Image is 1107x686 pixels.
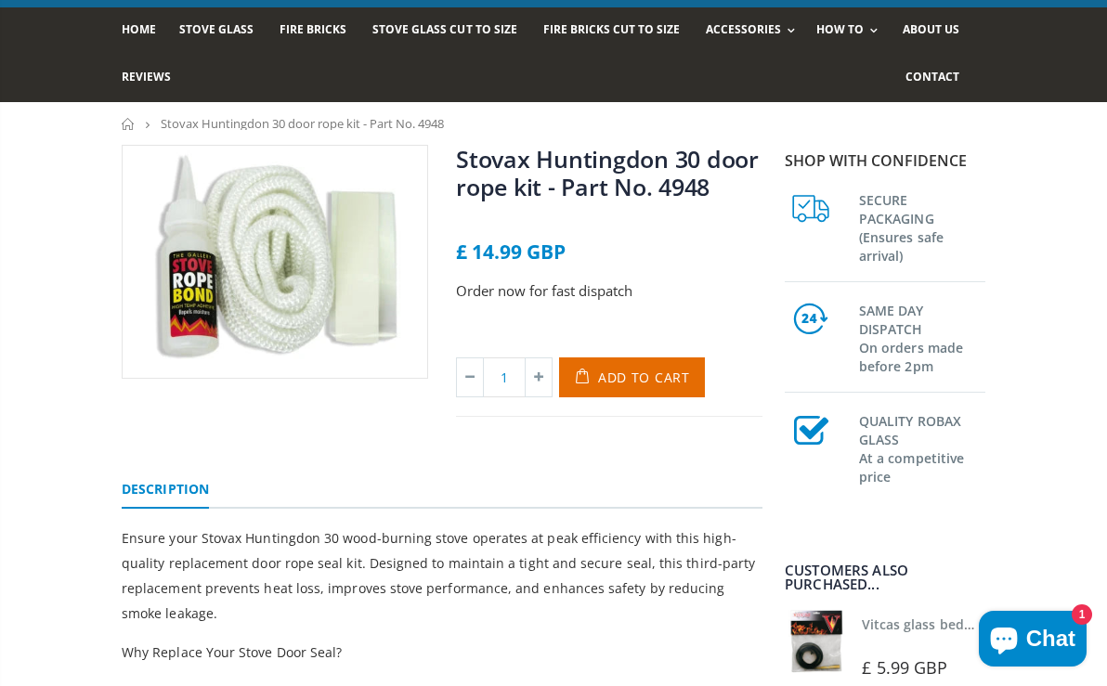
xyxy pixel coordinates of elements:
a: How To [816,7,887,55]
h3: SECURE PACKAGING (Ensures safe arrival) [859,188,985,265]
a: Fire Bricks Cut To Size [543,7,694,55]
span: £ 5.99 GBP [862,656,947,679]
img: Vitcas stove glass bedding in tape [785,610,848,673]
span: Accessories [706,21,781,37]
span: Home [122,21,156,37]
a: Stove Glass Cut To Size [372,7,530,55]
span: Stove Glass Cut To Size [372,21,516,37]
a: Home [122,7,170,55]
a: About us [903,7,973,55]
span: About us [903,21,959,37]
button: Add to Cart [559,357,705,397]
span: How To [816,21,864,37]
inbox-online-store-chat: Shopify online store chat [973,611,1092,671]
p: Shop with confidence [785,149,985,172]
span: Fire Bricks [280,21,346,37]
a: Fire Bricks [280,7,360,55]
span: Contact [905,69,959,84]
a: Stovax Huntingdon 30 door rope kit - Part No. 4948 [456,143,759,202]
p: Order now for fast dispatch [456,280,762,302]
h3: QUALITY ROBAX GLASS At a competitive price [859,408,985,486]
a: Accessories [706,7,804,55]
h3: SAME DAY DISPATCH On orders made before 2pm [859,298,985,376]
a: Contact [905,55,973,102]
span: Fire Bricks Cut To Size [543,21,680,37]
a: Reviews [122,55,185,102]
a: Stove Glass [179,7,267,55]
a: Description [122,472,209,509]
span: Stove Glass [179,21,254,37]
p: Ensure your Stovax Huntingdon 30 wood-burning stove operates at peak efficiency with this high-qu... [122,525,762,626]
a: Home [122,118,136,130]
div: Customers also purchased... [785,563,985,591]
img: Stovax_Huntingdon_30_door_rope_kit_800x_crop_center.webp [123,146,427,378]
span: Reviews [122,69,171,84]
span: £ 14.99 GBP [456,239,566,265]
span: Add to Cart [598,369,690,386]
span: Stovax Huntingdon 30 door rope kit - Part No. 4948 [161,115,444,132]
